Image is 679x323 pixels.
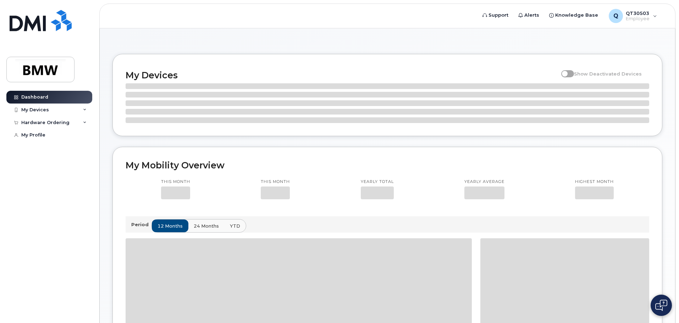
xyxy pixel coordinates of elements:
p: Yearly total [361,179,394,185]
p: Highest month [575,179,614,185]
p: Yearly average [464,179,504,185]
img: Open chat [655,300,667,311]
p: Period [131,221,151,228]
span: YTD [230,223,240,229]
span: 24 months [194,223,219,229]
span: Show Deactivated Devices [574,71,642,77]
p: This month [261,179,290,185]
h2: My Mobility Overview [126,160,649,171]
h2: My Devices [126,70,558,80]
p: This month [161,179,190,185]
input: Show Deactivated Devices [561,67,567,73]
